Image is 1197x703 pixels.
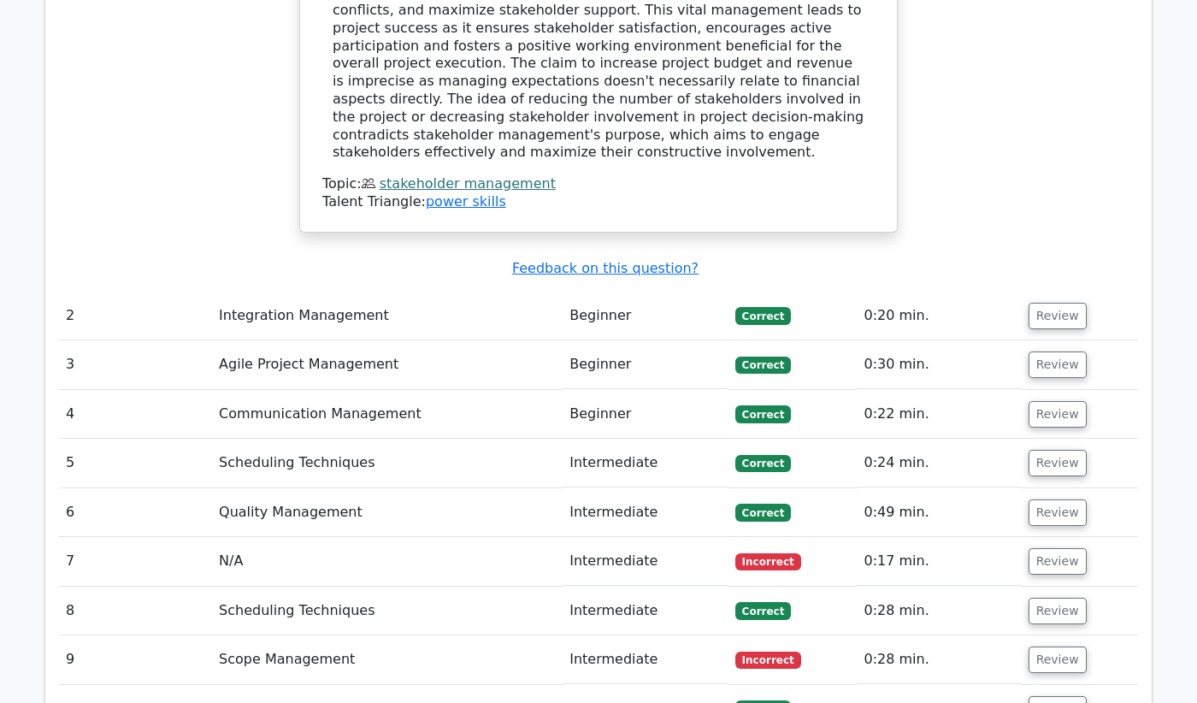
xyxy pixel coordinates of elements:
[735,357,791,374] span: Correct
[1029,548,1087,575] button: Review
[212,340,563,389] td: Agile Project Management
[857,537,1021,586] td: 0:17 min.
[59,587,212,635] td: 8
[212,488,563,537] td: Quality Management
[857,635,1021,684] td: 0:28 min.
[1029,303,1087,329] button: Review
[212,292,563,340] td: Integration Management
[322,175,875,211] div: Talent Triangle:
[380,175,556,192] a: stakeholder management
[512,260,699,276] a: Feedback on this question?
[1029,351,1087,378] button: Review
[563,340,728,389] td: Beginner
[857,488,1021,537] td: 0:49 min.
[322,175,875,193] div: Topic:
[1029,647,1087,673] button: Review
[1029,499,1087,526] button: Review
[563,292,728,340] td: Beginner
[857,292,1021,340] td: 0:20 min.
[59,390,212,439] td: 4
[563,587,728,635] td: Intermediate
[59,635,212,684] td: 9
[59,439,212,487] td: 5
[1029,450,1087,476] button: Review
[563,635,728,684] td: Intermediate
[735,455,791,472] span: Correct
[212,587,563,635] td: Scheduling Techniques
[1029,401,1087,428] button: Review
[857,390,1021,439] td: 0:22 min.
[59,340,212,389] td: 3
[735,405,791,422] span: Correct
[735,553,801,570] span: Incorrect
[563,439,728,487] td: Intermediate
[735,652,801,669] span: Incorrect
[563,488,728,537] td: Intermediate
[857,587,1021,635] td: 0:28 min.
[735,504,791,521] span: Correct
[59,488,212,537] td: 6
[563,537,728,586] td: Intermediate
[1029,598,1087,624] button: Review
[735,602,791,619] span: Correct
[212,439,563,487] td: Scheduling Techniques
[59,537,212,586] td: 7
[857,439,1021,487] td: 0:24 min.
[59,292,212,340] td: 2
[563,390,728,439] td: Beginner
[857,340,1021,389] td: 0:30 min.
[426,193,506,210] a: power skills
[212,537,563,586] td: N/A
[212,635,563,684] td: Scope Management
[735,307,791,324] span: Correct
[212,390,563,439] td: Communication Management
